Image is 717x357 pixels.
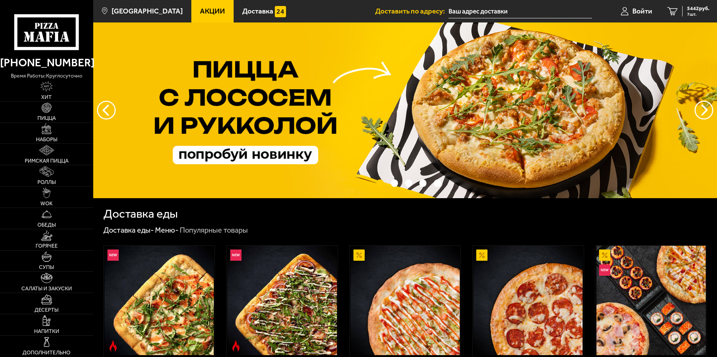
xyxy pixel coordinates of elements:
span: Салаты и закуски [21,286,72,291]
img: Акционный [599,249,610,261]
span: Десерты [34,308,58,313]
a: АкционныйАль-Шам 25 см (тонкое тесто) [350,246,461,355]
span: Напитки [34,329,59,334]
img: Всё включено [596,246,706,355]
span: 7 шт. [687,12,710,16]
span: Доставить по адресу: [375,7,449,15]
button: точки переключения [376,179,383,187]
button: предыдущий [695,101,713,119]
img: Новинка [107,249,119,261]
button: точки переключения [434,179,441,187]
span: Войти [632,7,652,15]
img: Римская с креветками [104,246,214,355]
h1: Доставка еды [103,208,178,220]
span: Наборы [36,137,57,142]
img: Новинка [230,249,241,261]
img: Аль-Шам 25 см (тонкое тесто) [350,246,460,355]
div: Популярные товары [180,226,248,235]
span: Горячее [36,243,58,249]
a: Доставка еды- [103,226,154,235]
img: Римская с мясным ассорти [227,246,337,355]
img: 15daf4d41897b9f0e9f617042186c801.svg [275,6,286,17]
span: Пицца [37,116,56,121]
a: НовинкаОстрое блюдоРимская с креветками [104,246,215,355]
a: НовинкаОстрое блюдоРимская с мясным ассорти [227,246,338,355]
span: Акции [200,7,225,15]
img: Новинка [599,264,610,276]
img: Острое блюдо [107,341,119,352]
span: Доставка [242,7,273,15]
span: [GEOGRAPHIC_DATA] [112,7,183,15]
span: Роллы [37,180,56,185]
img: Акционный [353,249,365,261]
button: точки переключения [391,179,398,187]
button: точки переключения [419,179,426,187]
button: следующий [97,101,116,119]
span: Дополнительно [22,350,70,356]
span: Обеды [37,223,56,228]
span: Хит [41,95,52,100]
img: Акционный [476,249,487,261]
span: Супы [39,265,54,270]
button: точки переключения [405,179,412,187]
span: WOK [40,201,53,206]
img: Острое блюдо [230,341,241,352]
span: Римская пицца [25,158,69,164]
a: АкционныйНовинкаВсё включено [595,246,707,355]
a: АкционныйПепперони 25 см (толстое с сыром) [473,246,584,355]
span: 5442 руб. [687,6,710,11]
a: Меню- [155,226,179,235]
img: Пепперони 25 см (толстое с сыром) [473,246,583,355]
input: Ваш адрес доставки [449,4,592,18]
